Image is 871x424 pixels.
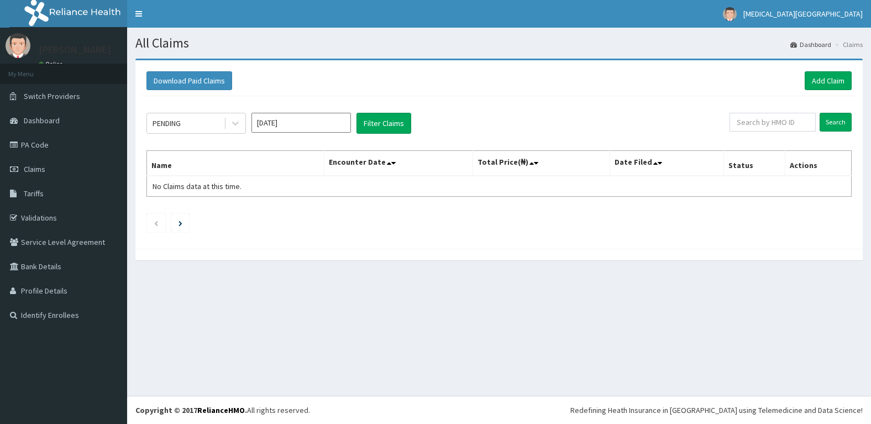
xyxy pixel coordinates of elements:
[153,181,242,191] span: No Claims data at this time.
[743,9,863,19] span: [MEDICAL_DATA][GEOGRAPHIC_DATA]
[24,189,44,198] span: Tariffs
[147,151,324,176] th: Name
[24,91,80,101] span: Switch Providers
[785,151,852,176] th: Actions
[154,218,159,228] a: Previous page
[473,151,610,176] th: Total Price(₦)
[723,7,737,21] img: User Image
[724,151,785,176] th: Status
[39,60,65,68] a: Online
[610,151,724,176] th: Date Filed
[39,45,111,55] p: [PERSON_NAME]
[805,71,852,90] a: Add Claim
[324,151,473,176] th: Encounter Date
[197,405,245,415] a: RelianceHMO
[790,40,831,49] a: Dashboard
[135,405,247,415] strong: Copyright © 2017 .
[153,118,181,129] div: PENDING
[251,113,351,133] input: Select Month and Year
[6,33,30,58] img: User Image
[127,396,871,424] footer: All rights reserved.
[832,40,863,49] li: Claims
[570,405,863,416] div: Redefining Heath Insurance in [GEOGRAPHIC_DATA] using Telemedicine and Data Science!
[24,164,45,174] span: Claims
[820,113,852,132] input: Search
[146,71,232,90] button: Download Paid Claims
[730,113,816,132] input: Search by HMO ID
[356,113,411,134] button: Filter Claims
[24,116,60,125] span: Dashboard
[179,218,182,228] a: Next page
[135,36,863,50] h1: All Claims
